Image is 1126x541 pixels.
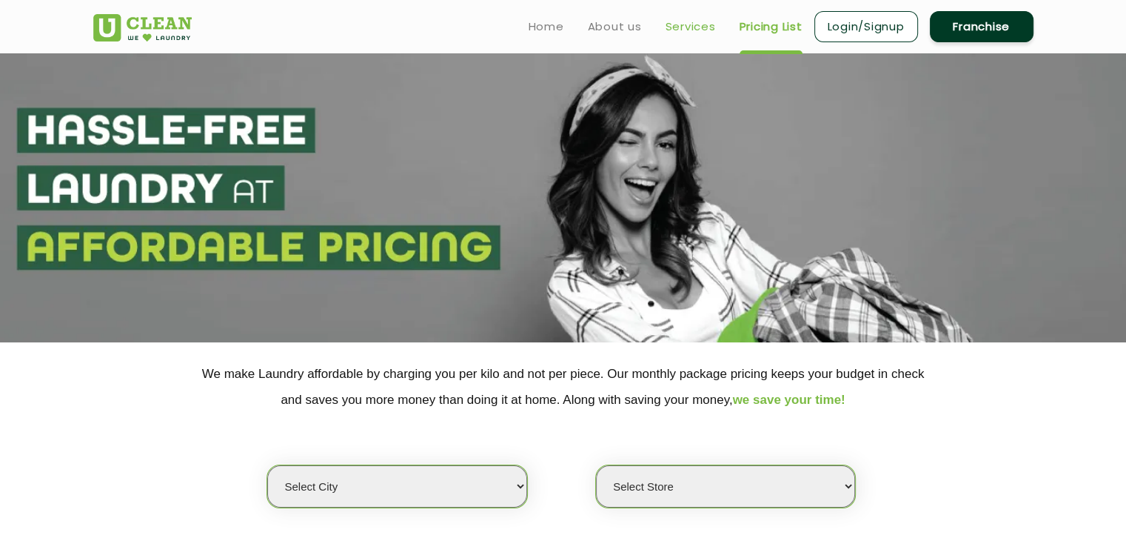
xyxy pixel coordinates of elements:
a: Services [666,18,716,36]
img: UClean Laundry and Dry Cleaning [93,14,192,42]
a: Pricing List [740,18,802,36]
span: we save your time! [733,393,845,407]
a: About us [588,18,642,36]
a: Home [529,18,564,36]
p: We make Laundry affordable by charging you per kilo and not per piece. Our monthly package pricin... [93,361,1033,413]
a: Login/Signup [814,11,918,42]
a: Franchise [930,11,1033,42]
